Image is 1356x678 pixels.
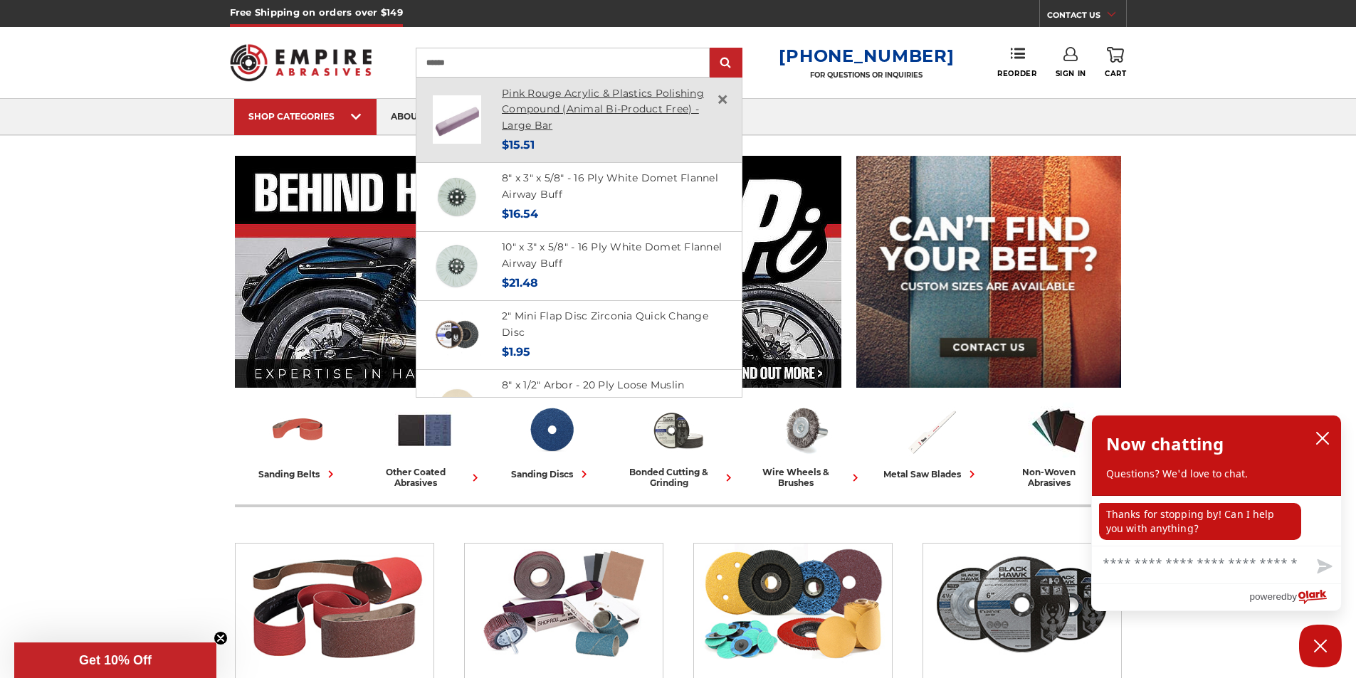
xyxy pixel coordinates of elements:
[1001,467,1116,488] div: non-woven abrasives
[235,156,842,388] img: Banner for an interview featuring Horsepower Inc who makes Harley performance upgrades featured o...
[502,138,535,152] span: $15.51
[367,401,483,488] a: other coated abrasives
[621,401,736,488] a: bonded cutting & grinding
[14,642,216,678] div: Get 10% OffClose teaser
[1249,588,1286,605] span: powered
[1047,7,1126,27] a: CONTACT US
[1029,401,1088,460] img: Non-woven Abrasives
[214,631,228,645] button: Close teaser
[1091,415,1342,611] div: olark chatbox
[248,111,362,122] div: SHOP CATEGORIES
[241,401,356,482] a: sanding belts
[1105,47,1126,78] a: Cart
[997,69,1036,78] span: Reorder
[433,310,481,359] img: Black Hawk Abrasives 2-inch Zirconia Flap Disc with 60 Grit Zirconia for Smooth Finishing
[79,653,152,667] span: Get 10% Off
[930,544,1114,664] img: Bonded Cutting & Grinding
[242,544,426,664] img: Sanding Belts
[711,88,734,111] a: Close
[1249,584,1341,610] a: Powered by Olark
[775,401,834,460] img: Wire Wheels & Brushes
[1099,503,1301,540] p: Thanks for stopping by! Can I help you with anything?
[1305,551,1341,583] button: Send message
[716,85,729,113] span: ×
[471,544,656,664] img: Other Coated Abrasives
[747,401,863,488] a: wire wheels & brushes
[1299,625,1342,667] button: Close Chatbox
[395,401,454,460] img: Other Coated Abrasives
[1311,428,1334,449] button: close chatbox
[1092,496,1341,546] div: chat
[648,401,708,460] img: Bonded Cutting & Grinding
[502,87,704,132] a: Pink Rouge Acrylic & Plastics Polishing Compound (Animal Bi-Product Free) - Large Bar
[700,544,885,664] img: Sanding Discs
[258,467,338,482] div: sanding belts
[621,467,736,488] div: bonded cutting & grinding
[502,240,722,270] a: 10" x 3" x 5/8" - 16 Ply White Domet Flannel Airway Buff
[1056,69,1086,78] span: Sign In
[856,156,1121,388] img: promo banner for custom belts.
[511,467,592,482] div: sanding discs
[502,276,538,290] span: $21.48
[377,99,451,135] a: about us
[874,401,989,482] a: metal saw blades
[1106,430,1224,458] h2: Now chatting
[522,401,581,460] img: Sanding Discs
[502,171,718,201] a: 8" x 3" x 5/8" - 16 Ply White Domet Flannel Airway Buff
[502,207,538,221] span: $16.54
[779,46,954,66] a: [PHONE_NUMBER]
[433,95,481,144] img: Pink Plastic Polishing Compound
[1105,69,1126,78] span: Cart
[367,467,483,488] div: other coated abrasives
[1106,467,1327,481] p: Questions? We'd love to chat.
[433,172,481,221] img: 8 inch white domet flannel airway buffing wheel
[747,467,863,488] div: wire wheels & brushes
[997,47,1036,78] a: Reorder
[883,467,979,482] div: metal saw blades
[779,70,954,80] p: FOR QUESTIONS OR INQUIRIES
[902,401,961,460] img: Metal Saw Blades
[502,378,684,408] a: 8" x 1/2" Arbor - 20 Ply Loose Muslin Buffing Wheel
[433,379,481,428] img: 8" x 1/2" x 20 ply loose cotton buffing wheel
[1287,588,1297,605] span: by
[712,49,740,78] input: Submit
[433,241,481,290] img: 10 inch airway polishing wheel white domet flannel
[502,345,530,359] span: $1.95
[230,35,372,90] img: Empire Abrasives
[1001,401,1116,488] a: non-woven abrasives
[502,309,708,339] a: 2" Mini Flap Disc Zirconia Quick Change Disc
[268,401,327,460] img: Sanding Belts
[494,401,609,482] a: sanding discs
